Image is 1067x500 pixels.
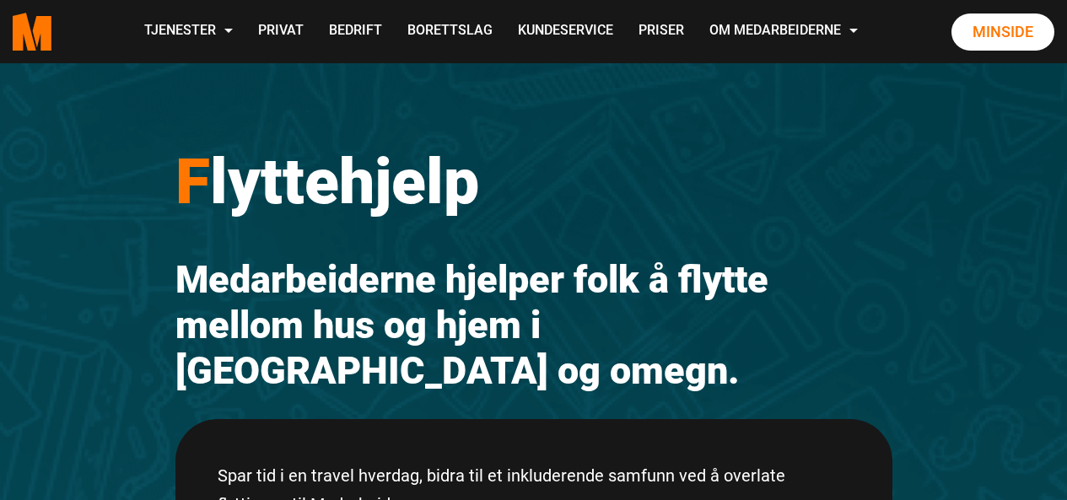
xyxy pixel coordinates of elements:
a: Privat [245,2,316,62]
span: F [175,144,210,218]
a: Tjenester [132,2,245,62]
a: Minside [951,13,1054,51]
h1: lyttehjelp [175,143,892,219]
a: Om Medarbeiderne [697,2,870,62]
h2: Medarbeiderne hjelper folk å flytte mellom hus og hjem i [GEOGRAPHIC_DATA] og omegn. [175,257,892,394]
a: Borettslag [395,2,505,62]
a: Priser [626,2,697,62]
a: Bedrift [316,2,395,62]
a: Kundeservice [505,2,626,62]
